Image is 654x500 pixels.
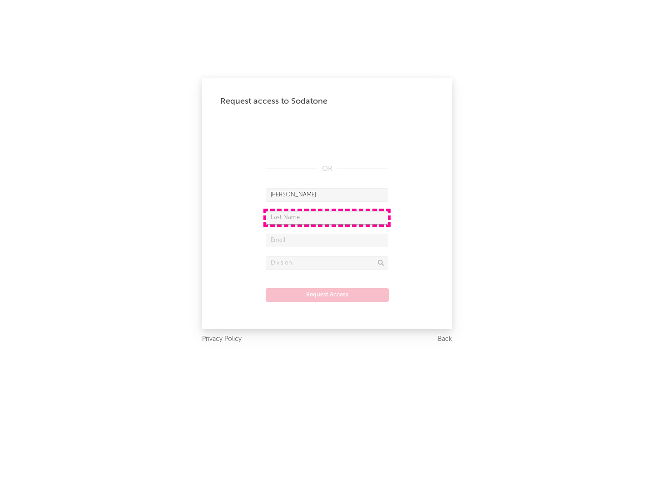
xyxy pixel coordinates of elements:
input: Last Name [266,211,388,225]
button: Request Access [266,288,389,302]
input: First Name [266,188,388,202]
a: Back [438,334,452,345]
div: OR [266,164,388,175]
input: Email [266,234,388,247]
input: Division [266,256,388,270]
div: Request access to Sodatone [220,96,434,107]
a: Privacy Policy [202,334,242,345]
